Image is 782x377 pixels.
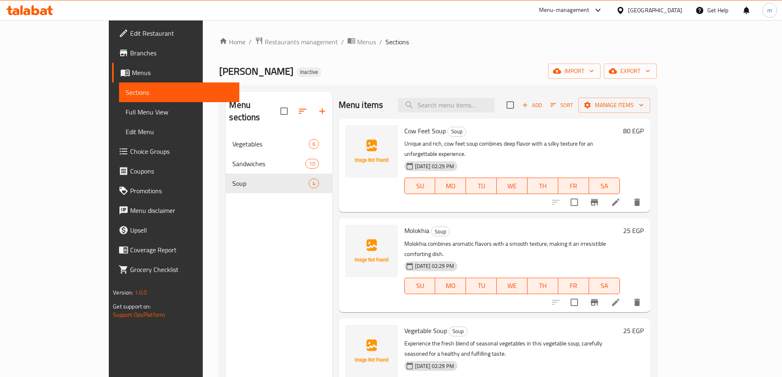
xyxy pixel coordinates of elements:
[226,174,332,193] div: Soup4
[408,280,432,292] span: SU
[297,69,321,75] span: Inactive
[112,43,239,63] a: Branches
[309,139,319,149] div: items
[447,127,466,137] div: Soup
[539,5,589,15] div: Menu-management
[232,139,308,149] span: Vegetables
[112,240,239,260] a: Coverage Report
[566,194,583,211] span: Select to update
[232,159,305,169] span: Sandwiches
[341,37,344,47] li: /
[623,225,644,236] h6: 25 EGP
[226,134,332,154] div: Vegetables6
[229,99,280,123] h2: Menu sections
[404,338,620,359] p: Experience the fresh blend of seasonal vegetables in this vegetable soup, carefully seasoned for ...
[611,297,621,307] a: Edit menu item
[589,278,620,294] button: SA
[545,99,578,112] span: Sort items
[448,127,466,136] span: Soup
[130,245,233,255] span: Coverage Report
[449,327,468,336] div: Soup
[527,278,558,294] button: TH
[562,280,586,292] span: FR
[502,96,519,114] span: Select section
[112,63,239,82] a: Menus
[412,162,457,170] span: [DATE] 02:29 PM
[623,325,644,336] h6: 25 EGP
[531,280,555,292] span: TH
[306,160,318,168] span: 10
[497,278,527,294] button: WE
[130,206,233,215] span: Menu disclaimer
[527,178,558,194] button: TH
[623,125,644,137] h6: 80 EGP
[628,6,682,15] div: [GEOGRAPHIC_DATA]
[130,146,233,156] span: Choice Groups
[309,140,319,148] span: 6
[531,180,555,192] span: TH
[347,37,376,47] a: Menus
[431,226,450,236] div: Soup
[611,197,621,207] a: Edit menu item
[130,225,233,235] span: Upsell
[558,278,589,294] button: FR
[226,131,332,196] nav: Menu sections
[435,278,466,294] button: MO
[404,324,447,337] span: Vegetable Soup
[550,101,573,110] span: Sort
[408,180,432,192] span: SU
[521,101,543,110] span: Add
[592,180,617,192] span: SA
[412,262,457,270] span: [DATE] 02:29 PM
[469,180,493,192] span: TU
[113,309,165,320] a: Support.OpsPlatform
[130,28,233,38] span: Edit Restaurant
[119,102,239,122] a: Full Menu View
[309,178,319,188] div: items
[548,64,601,79] button: import
[130,186,233,196] span: Promotions
[592,280,617,292] span: SA
[585,100,644,110] span: Manage items
[219,37,656,47] nav: breadcrumb
[249,37,252,47] li: /
[404,178,436,194] button: SU
[113,287,133,298] span: Version:
[558,178,589,194] button: FR
[309,180,319,187] span: 4
[126,87,233,97] span: Sections
[404,278,436,294] button: SU
[226,154,332,174] div: Sandwiches10
[385,37,409,47] span: Sections
[255,37,338,47] a: Restaurants management
[232,178,308,188] span: Soup
[555,66,594,76] span: import
[438,280,463,292] span: MO
[469,280,493,292] span: TU
[339,99,383,111] h2: Menu items
[130,48,233,58] span: Branches
[135,287,147,298] span: 1.0.0
[767,6,772,15] span: m
[610,66,650,76] span: export
[379,37,382,47] li: /
[112,181,239,201] a: Promotions
[412,362,457,370] span: [DATE] 02:29 PM
[589,178,620,194] button: SA
[112,260,239,279] a: Grocery Checklist
[435,178,466,194] button: MO
[119,122,239,142] a: Edit Menu
[497,178,527,194] button: WE
[293,101,312,121] span: Sort sections
[398,98,495,112] input: search
[404,239,620,259] p: Molokhia combines aromatic flavors with a smooth texture, making it an irresistible comforting dish.
[126,107,233,117] span: Full Menu View
[627,192,647,212] button: delete
[126,127,233,137] span: Edit Menu
[519,99,545,112] button: Add
[305,159,319,169] div: items
[130,265,233,274] span: Grocery Checklist
[265,37,338,47] span: Restaurants management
